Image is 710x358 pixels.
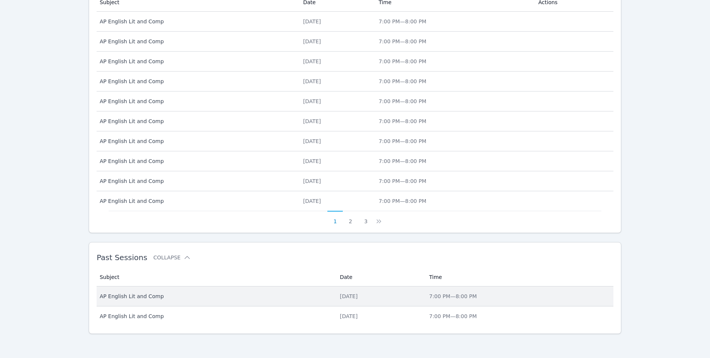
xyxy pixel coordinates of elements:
div: [DATE] [303,197,369,205]
div: [DATE] [303,78,369,85]
span: AP English Lit and Comp [100,197,294,205]
div: [DATE] [303,177,369,185]
button: 3 [358,211,374,225]
span: 7:00 PM — 8:00 PM [378,18,426,24]
button: 2 [343,211,358,225]
div: [DATE] [303,157,369,165]
div: [DATE] [340,292,420,300]
tr: AP English Lit and Comp[DATE]7:00 PM—8:00 PM [97,151,613,171]
span: 7:00 PM — 8:00 PM [429,293,477,299]
span: AP English Lit and Comp [100,117,294,125]
tr: AP English Lit and Comp[DATE]7:00 PM—8:00 PM [97,32,613,52]
div: [DATE] [303,97,369,105]
tr: AP English Lit and Comp[DATE]7:00 PM—8:00 PM [97,286,613,306]
span: AP English Lit and Comp [100,97,294,105]
span: 7:00 PM — 8:00 PM [378,118,426,124]
span: 7:00 PM — 8:00 PM [378,78,426,84]
div: [DATE] [340,312,420,320]
span: 7:00 PM — 8:00 PM [378,198,426,204]
span: AP English Lit and Comp [100,58,294,65]
span: AP English Lit and Comp [100,18,294,25]
th: Subject [97,268,335,286]
tr: AP English Lit and Comp[DATE]7:00 PM—8:00 PM [97,72,613,91]
tr: AP English Lit and Comp[DATE]7:00 PM—8:00 PM [97,91,613,111]
span: AP English Lit and Comp [100,157,294,165]
span: AP English Lit and Comp [100,137,294,145]
tr: AP English Lit and Comp[DATE]7:00 PM—8:00 PM [97,52,613,72]
span: AP English Lit and Comp [100,38,294,45]
tr: AP English Lit and Comp[DATE]7:00 PM—8:00 PM [97,191,613,211]
span: AP English Lit and Comp [100,78,294,85]
span: AP English Lit and Comp [100,292,331,300]
div: [DATE] [303,18,369,25]
span: 7:00 PM — 8:00 PM [378,138,426,144]
tr: AP English Lit and Comp[DATE]7:00 PM—8:00 PM [97,171,613,191]
th: Date [335,268,425,286]
button: Collapse [153,254,191,261]
tr: AP English Lit and Comp[DATE]7:00 PM—8:00 PM [97,131,613,151]
button: 1 [327,211,343,225]
span: 7:00 PM — 8:00 PM [378,38,426,44]
span: 7:00 PM — 8:00 PM [378,178,426,184]
div: [DATE] [303,137,369,145]
tr: AP English Lit and Comp[DATE]7:00 PM—8:00 PM [97,12,613,32]
span: 7:00 PM — 8:00 PM [378,98,426,104]
div: [DATE] [303,38,369,45]
div: [DATE] [303,58,369,65]
span: Past Sessions [97,253,147,262]
th: Time [425,268,613,286]
span: 7:00 PM — 8:00 PM [429,313,477,319]
tr: AP English Lit and Comp[DATE]7:00 PM—8:00 PM [97,306,613,326]
div: [DATE] [303,117,369,125]
span: AP English Lit and Comp [100,312,331,320]
tr: AP English Lit and Comp[DATE]7:00 PM—8:00 PM [97,111,613,131]
span: 7:00 PM — 8:00 PM [378,158,426,164]
span: 7:00 PM — 8:00 PM [378,58,426,64]
span: AP English Lit and Comp [100,177,294,185]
